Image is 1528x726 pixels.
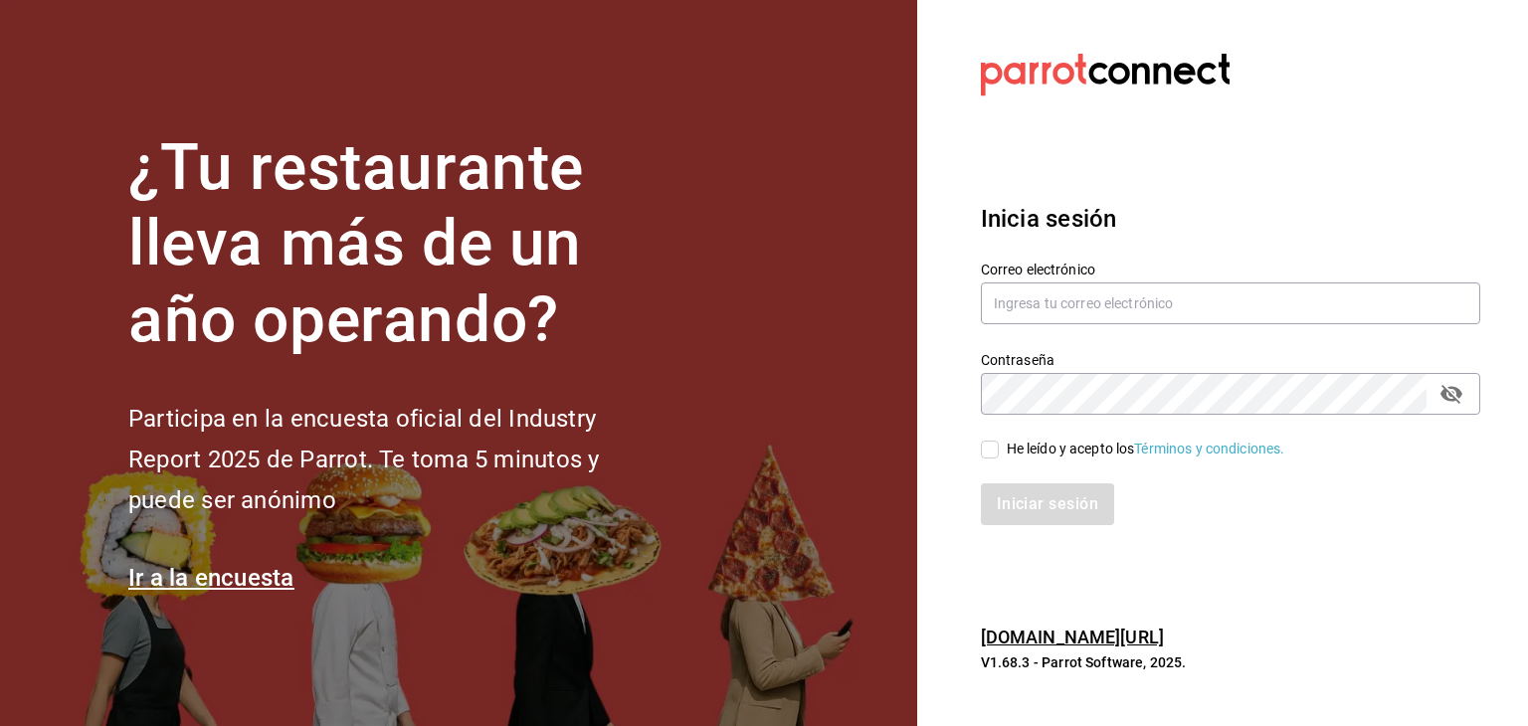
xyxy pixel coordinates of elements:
[981,627,1164,647] a: [DOMAIN_NAME][URL]
[1134,441,1284,456] a: Términos y condiciones.
[1007,439,1285,459] div: He leído y acepto los
[981,282,1480,324] input: Ingresa tu correo electrónico
[981,262,1480,275] label: Correo electrónico
[128,130,666,359] h1: ¿Tu restaurante lleva más de un año operando?
[981,352,1480,366] label: Contraseña
[128,399,666,520] h2: Participa en la encuesta oficial del Industry Report 2025 de Parrot. Te toma 5 minutos y puede se...
[981,201,1480,237] h3: Inicia sesión
[981,652,1480,672] p: V1.68.3 - Parrot Software, 2025.
[1434,377,1468,411] button: passwordField
[128,564,294,592] a: Ir a la encuesta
